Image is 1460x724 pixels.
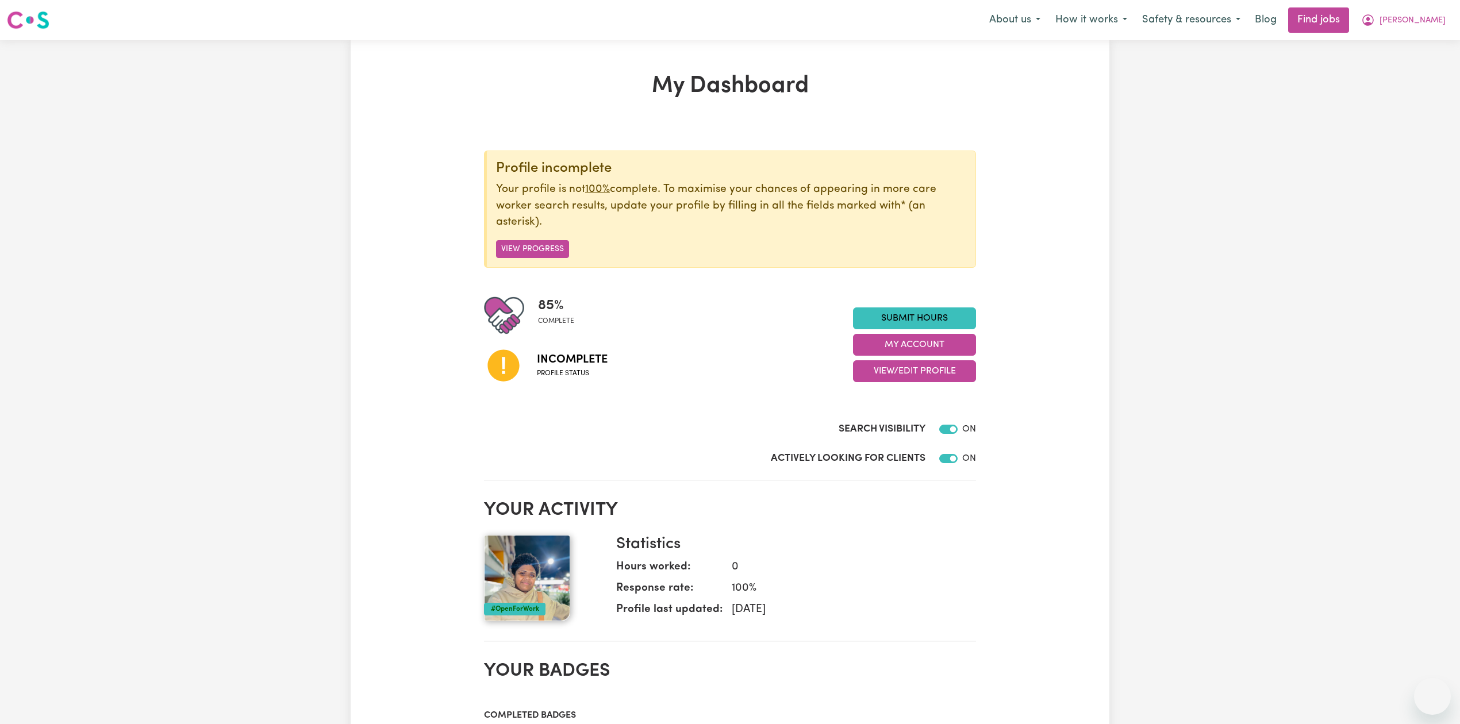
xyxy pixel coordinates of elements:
h1: My Dashboard [484,72,976,100]
span: 85 % [538,295,574,316]
a: Careseekers logo [7,7,49,33]
div: Profile completeness: 85% [538,295,583,336]
button: How it works [1048,8,1135,32]
h2: Your activity [484,499,976,521]
label: Search Visibility [839,422,925,437]
h3: Completed badges [484,710,976,721]
span: Profile status [537,368,608,379]
button: View/Edit Profile [853,360,976,382]
dt: Profile last updated: [616,602,723,623]
img: Your profile picture [484,535,570,621]
h3: Statistics [616,535,967,554]
p: Your profile is not complete. To maximise your chances of appearing in more care worker search re... [496,182,966,231]
span: [PERSON_NAME] [1380,14,1446,27]
dt: Response rate: [616,580,723,602]
span: complete [538,316,574,326]
u: 100% [585,184,610,195]
dt: Hours worked: [616,559,723,580]
div: Profile incomplete [496,160,966,177]
a: Find jobs [1288,7,1349,33]
span: ON [962,425,976,434]
dd: [DATE] [723,602,967,618]
a: Submit Hours [853,307,976,329]
a: Blog [1248,7,1284,33]
dd: 100 % [723,580,967,597]
button: Safety & resources [1135,8,1248,32]
div: #OpenForWork [484,603,545,615]
button: My Account [1354,8,1453,32]
img: Careseekers logo [7,10,49,30]
button: View Progress [496,240,569,258]
span: ON [962,454,976,463]
label: Actively Looking for Clients [771,451,925,466]
iframe: Button to launch messaging window [1414,678,1451,715]
button: My Account [853,334,976,356]
span: Incomplete [537,351,608,368]
h2: Your badges [484,660,976,682]
dd: 0 [723,559,967,576]
button: About us [982,8,1048,32]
